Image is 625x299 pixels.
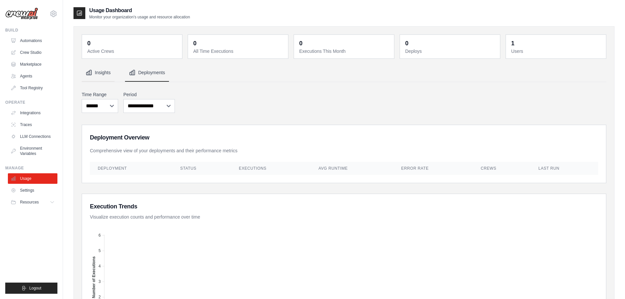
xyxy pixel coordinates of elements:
th: Error Rate [393,162,473,175]
button: Insights [82,64,115,82]
dt: Executions This Month [299,48,390,54]
a: Settings [8,185,57,196]
button: Logout [5,283,57,294]
th: Last Run [531,162,598,175]
a: Marketplace [8,59,57,70]
a: Environment Variables [8,143,57,159]
div: Operate [5,100,57,105]
label: Period [123,91,175,98]
img: Logo [5,8,38,20]
div: 0 [405,39,408,48]
th: Crews [473,162,531,175]
a: Usage [8,173,57,184]
th: Avg Runtime [311,162,393,175]
dt: Active Crews [87,48,178,54]
div: Manage [5,165,57,171]
text: Number of Executions [92,256,96,298]
button: Deployments [125,64,169,82]
span: Logout [29,286,41,291]
h2: Usage Dashboard [89,7,190,14]
tspan: 3 [98,279,101,284]
a: LLM Connections [8,131,57,142]
div: 0 [87,39,91,48]
h3: Deployment Overview [90,133,598,142]
dt: Deploys [405,48,496,54]
th: Deployment [90,162,172,175]
nav: Tabs [82,64,606,82]
tspan: 6 [98,233,101,238]
div: Build [5,28,57,33]
h3: Execution Trends [90,202,598,211]
div: 0 [299,39,302,48]
tspan: 5 [98,248,101,253]
label: Time Range [82,91,118,98]
span: Resources [20,200,39,205]
a: Crew Studio [8,47,57,58]
p: Comprehensive view of your deployments and their performance metrics [90,147,598,154]
a: Agents [8,71,57,81]
dt: Users [511,48,602,54]
a: Traces [8,119,57,130]
p: Visualize execution counts and performance over time [90,214,598,220]
button: Resources [8,197,57,207]
p: Monitor your organization's usage and resource allocation [89,14,190,20]
dt: All Time Executions [193,48,284,54]
th: Status [172,162,231,175]
a: Integrations [8,108,57,118]
tspan: 4 [98,264,101,268]
th: Executions [231,162,311,175]
div: 0 [193,39,197,48]
div: 1 [511,39,514,48]
a: Automations [8,35,57,46]
a: Tool Registry [8,83,57,93]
